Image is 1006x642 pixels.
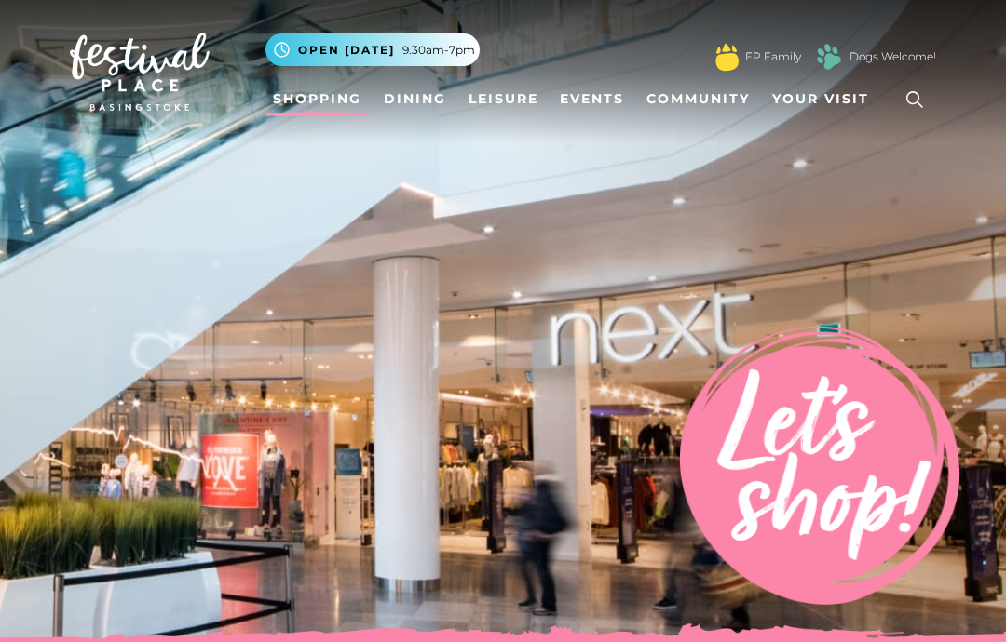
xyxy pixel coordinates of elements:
a: Your Visit [765,82,886,116]
span: 9.30am-7pm [402,42,475,59]
span: Your Visit [772,89,869,109]
a: Shopping [265,82,369,116]
a: Events [552,82,632,116]
span: Open [DATE] [298,42,395,59]
a: Dining [376,82,454,116]
img: Festival Place Logo [70,33,210,111]
a: Community [639,82,757,116]
a: Dogs Welcome! [850,48,936,65]
a: FP Family [745,48,801,65]
a: Leisure [461,82,546,116]
button: Open [DATE] 9.30am-7pm [265,33,480,66]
